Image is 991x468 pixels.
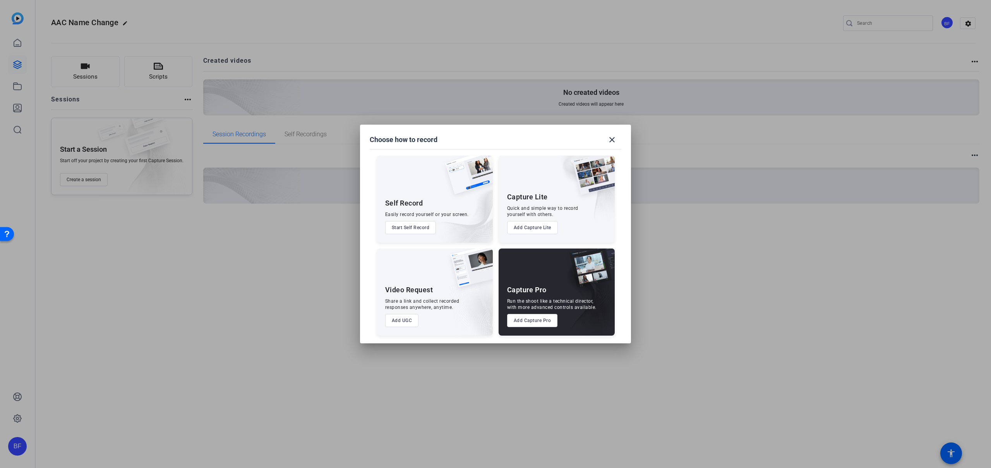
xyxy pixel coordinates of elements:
[507,205,578,218] div: Quick and simple way to record yourself with others.
[842,420,982,459] iframe: Drift Widget Chat Controller
[507,314,558,327] button: Add Capture Pro
[445,249,493,295] img: ugc-content.png
[557,258,615,336] img: embarkstudio-capture-pro.png
[545,156,615,233] img: embarkstudio-capture-lite.png
[385,199,423,208] div: Self Record
[564,249,615,296] img: capture-pro.png
[507,298,597,310] div: Run the shoot like a technical director, with more advanced controls available.
[567,156,615,203] img: capture-lite.png
[507,221,558,234] button: Add Capture Lite
[385,211,469,218] div: Easily record yourself or your screen.
[425,172,493,243] img: embarkstudio-self-record.png
[607,135,617,144] mat-icon: close
[439,156,493,202] img: self-record.png
[507,285,547,295] div: Capture Pro
[370,135,437,144] h1: Choose how to record
[385,298,459,310] div: Share a link and collect recorded responses anywhere, anytime.
[385,314,419,327] button: Add UGC
[385,221,436,234] button: Start Self Record
[448,273,493,336] img: embarkstudio-ugc-content.png
[507,192,548,202] div: Capture Lite
[385,285,433,295] div: Video Request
